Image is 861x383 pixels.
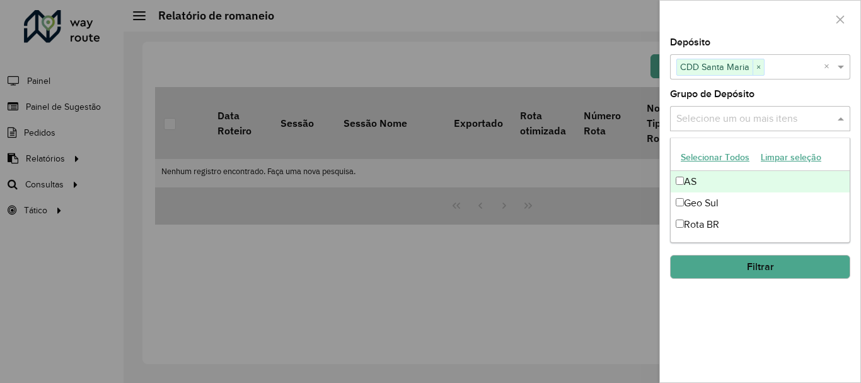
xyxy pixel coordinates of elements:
span: CDD Santa Maria [677,59,753,74]
span: × [753,60,764,75]
button: Limpar seleção [755,148,827,167]
ng-dropdown-panel: Options list [670,138,850,243]
button: Selecionar Todos [675,148,755,167]
div: Rota BR [671,214,850,235]
div: Geo Sul [671,192,850,214]
div: AS [671,171,850,192]
span: Clear all [824,59,835,74]
button: Filtrar [670,255,850,279]
label: Depósito [670,35,710,50]
label: Grupo de Depósito [670,86,754,102]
